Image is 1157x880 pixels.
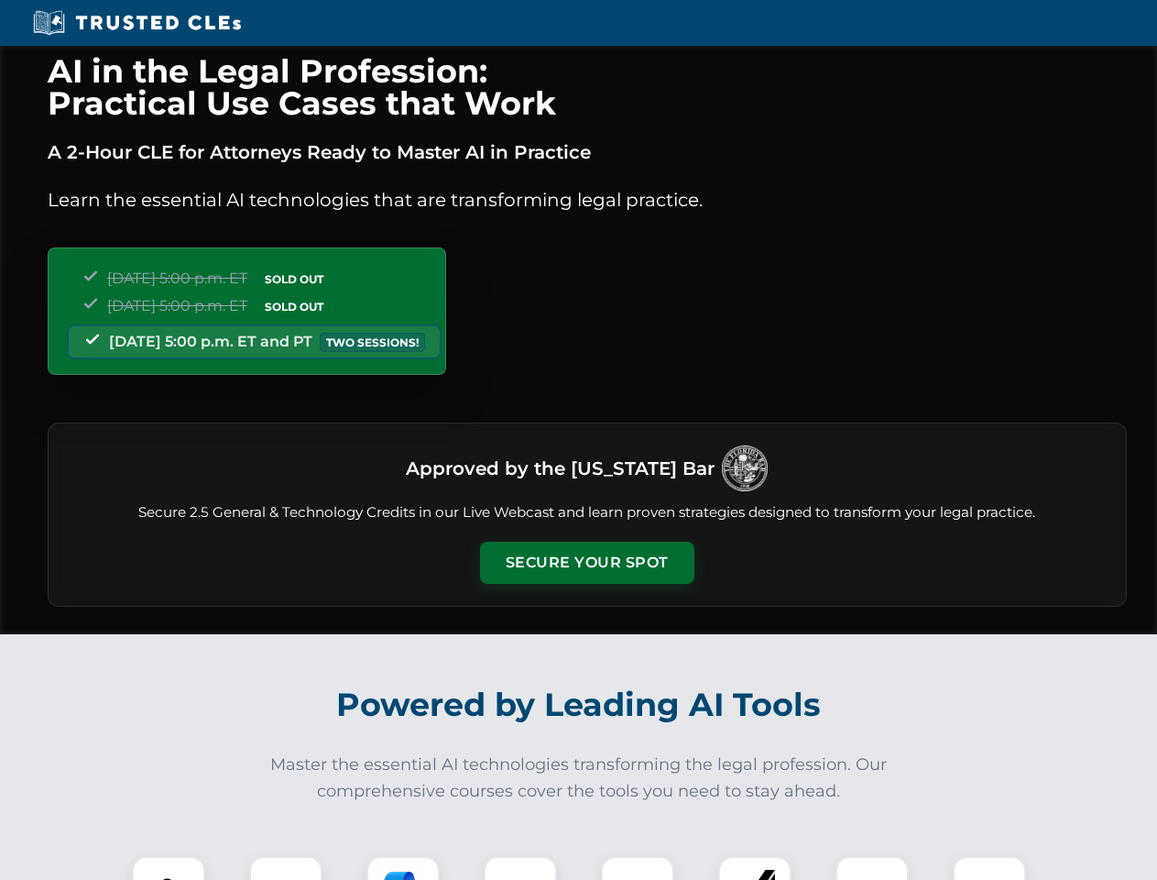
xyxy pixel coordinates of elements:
span: SOLD OUT [258,269,330,289]
span: [DATE] 5:00 p.m. ET [107,269,247,287]
p: Master the essential AI technologies transforming the legal profession. Our comprehensive courses... [258,752,900,805]
img: Trusted CLEs [27,9,246,37]
img: Logo [722,445,768,491]
button: Secure Your Spot [480,542,694,584]
p: Secure 2.5 General & Technology Credits in our Live Webcast and learn proven strategies designed ... [71,502,1104,523]
h1: AI in the Legal Profession: Practical Use Cases that Work [48,55,1127,119]
h2: Powered by Leading AI Tools [71,673,1086,737]
span: SOLD OUT [258,297,330,316]
p: Learn the essential AI technologies that are transforming legal practice. [48,185,1127,214]
span: [DATE] 5:00 p.m. ET [107,297,247,314]
p: A 2-Hour CLE for Attorneys Ready to Master AI in Practice [48,137,1127,167]
h3: Approved by the [US_STATE] Bar [406,452,715,485]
